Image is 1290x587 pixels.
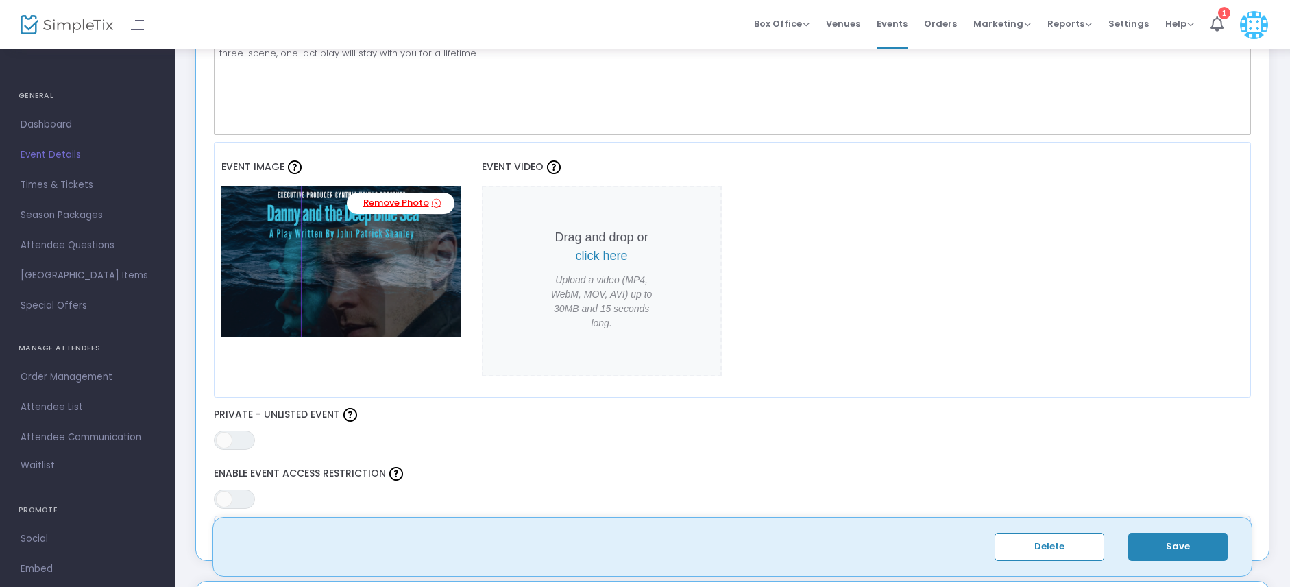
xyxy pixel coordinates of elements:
[214,464,1252,484] label: Enable Event Access Restriction
[21,530,154,548] span: Social
[19,335,156,362] h4: MANAGE ATTENDEES
[1047,17,1092,30] span: Reports
[754,17,810,30] span: Box Office
[826,6,860,41] span: Venues
[21,206,154,224] span: Season Packages
[19,82,156,110] h4: GENERAL
[21,297,154,315] span: Special Offers
[347,193,454,214] a: Remove Photo
[973,17,1031,30] span: Marketing
[924,6,957,41] span: Orders
[545,273,659,331] span: Upload a video (MP4, WebM, MOV, AVI) up to 30MB and 15 seconds long.
[21,146,154,164] span: Event Details
[1165,17,1194,30] span: Help
[576,249,628,263] span: click here
[1128,533,1228,561] button: Save
[19,496,156,524] h4: PROMOTE
[995,533,1104,561] button: Delete
[21,368,154,386] span: Order Management
[482,160,544,173] span: Event Video
[288,160,302,174] img: question-mark
[545,228,659,265] p: Drag and drop or
[221,186,461,337] img: PsRScwa9wdQAAAAASUVORK5CYII=
[547,160,561,174] img: question-mark
[21,459,55,472] span: Waitlist
[21,560,154,578] span: Embed
[21,176,154,194] span: Times & Tickets
[221,160,284,173] span: Event Image
[21,116,154,134] span: Dashboard
[389,467,403,481] img: question-mark
[1108,6,1149,41] span: Settings
[21,267,154,285] span: [GEOGRAPHIC_DATA] Items
[343,408,357,422] img: question-mark
[877,6,908,41] span: Events
[21,237,154,254] span: Attendee Questions
[21,429,154,446] span: Attendee Communication
[214,405,1252,425] label: Private - Unlisted Event
[1218,7,1230,19] div: 1
[21,398,154,416] span: Attendee List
